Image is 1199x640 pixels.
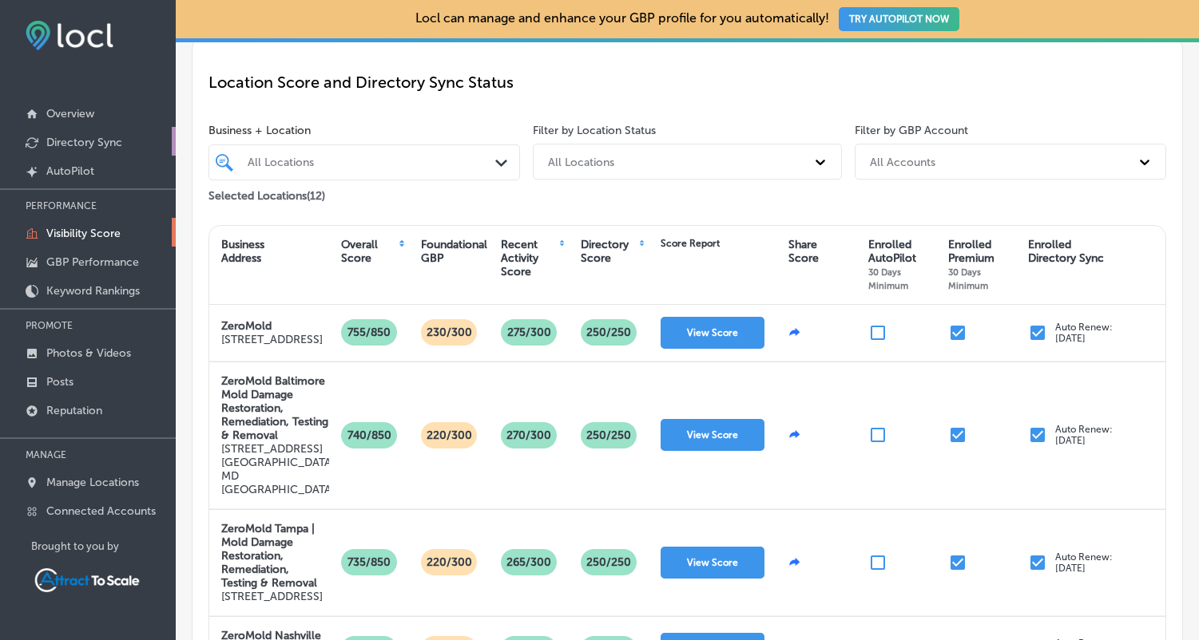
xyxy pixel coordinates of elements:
[341,422,398,448] p: 740/850
[208,124,520,137] span: Business + Location
[248,156,497,169] div: All Locations
[501,319,558,346] p: 275/300
[46,476,139,489] p: Manage Locations
[221,374,332,442] strong: ZeroMold Baltimore | Mold Damage Restoration, Remediation, Testing & Removal
[500,422,558,448] p: 270/300
[580,549,637,575] p: 250 /250
[868,238,932,292] div: Enrolled AutoPilot
[1055,424,1113,446] p: Auto Renew: [DATE]
[661,419,764,451] button: View Score
[221,442,338,496] p: [STREET_ADDRESS] [GEOGRAPHIC_DATA], MD [GEOGRAPHIC_DATA]
[341,549,397,575] p: 735/850
[341,238,397,265] div: Overall Score
[788,238,819,265] div: Share Score
[31,540,176,552] p: Brought to you by
[580,319,637,346] p: 250 /250
[548,155,614,168] div: All Locations
[46,504,156,518] p: Connected Accounts
[581,238,637,265] div: Directory Score
[855,124,968,137] label: Filter by GBP Account
[1028,238,1104,265] div: Enrolled Directory Sync
[1055,551,1113,574] p: Auto Renew: [DATE]
[221,522,317,590] strong: ZeroMold Tampa | Mold Damage Restoration, Remediation, Testing & Removal
[421,238,487,265] div: Foundational GBP
[580,422,637,448] p: 250 /250
[661,547,764,579] button: View Score
[31,565,143,595] img: Attract To Scale
[420,549,478,575] p: 220/300
[26,21,113,50] img: fda3e92497d09a02dc62c9cd864e3231.png
[501,238,558,279] div: Recent Activity Score
[221,319,272,333] strong: ZeroMold
[341,319,397,346] p: 755/850
[948,238,1012,292] div: Enrolled Premium
[839,7,959,31] button: TRY AUTOPILOT NOW
[46,164,94,178] p: AutoPilot
[870,155,935,168] div: All Accounts
[533,124,656,137] label: Filter by Location Status
[46,404,102,417] p: Reputation
[1055,322,1113,344] p: Auto Renew: [DATE]
[420,422,478,448] p: 220/300
[208,183,325,203] p: Selected Locations ( 12 )
[46,255,139,269] p: GBP Performance
[46,136,122,149] p: Directory Sync
[221,238,264,265] div: Business Address
[46,284,140,298] p: Keyword Rankings
[420,319,478,346] p: 230/300
[661,238,720,249] div: Score Report
[221,590,323,603] p: [STREET_ADDRESS]
[46,227,121,240] p: Visibility Score
[46,107,94,120] p: Overview
[948,267,988,291] span: 30 Days Minimum
[868,267,908,291] span: 30 Days Minimum
[46,375,73,389] p: Posts
[500,549,558,575] p: 265/300
[46,346,131,360] p: Photos & Videos
[661,317,764,349] button: View Score
[221,333,323,346] p: [STREET_ADDRESS]
[208,73,1166,92] p: Location Score and Directory Sync Status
